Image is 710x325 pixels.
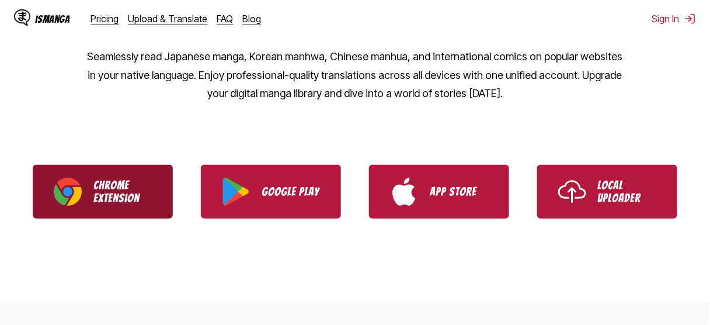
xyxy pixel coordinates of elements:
a: Use IsManga Local Uploader [537,165,677,219]
p: Google Play [262,185,320,198]
p: Local Uploader [598,179,656,205]
a: Blog [243,13,262,25]
img: App Store logo [390,178,418,206]
img: Google Play logo [222,178,250,206]
a: FAQ [217,13,234,25]
a: Download IsManga from Google Play [201,165,341,219]
div: IsManga [35,13,70,25]
p: Chrome Extension [93,179,152,205]
button: Sign In [652,13,696,25]
img: IsManga Logo [14,9,30,26]
a: Upload & Translate [128,13,208,25]
img: Chrome logo [54,178,82,206]
p: Seamlessly read Japanese manga, Korean manhwa, Chinese manhua, and international comics on popula... [86,47,624,103]
p: App Store [430,185,488,198]
a: Download IsManga from App Store [369,165,509,219]
a: Pricing [91,13,119,25]
a: Download IsManga Chrome Extension [33,165,173,219]
img: Upload icon [558,178,586,206]
a: IsManga LogoIsManga [14,9,91,28]
img: Sign out [684,13,696,25]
